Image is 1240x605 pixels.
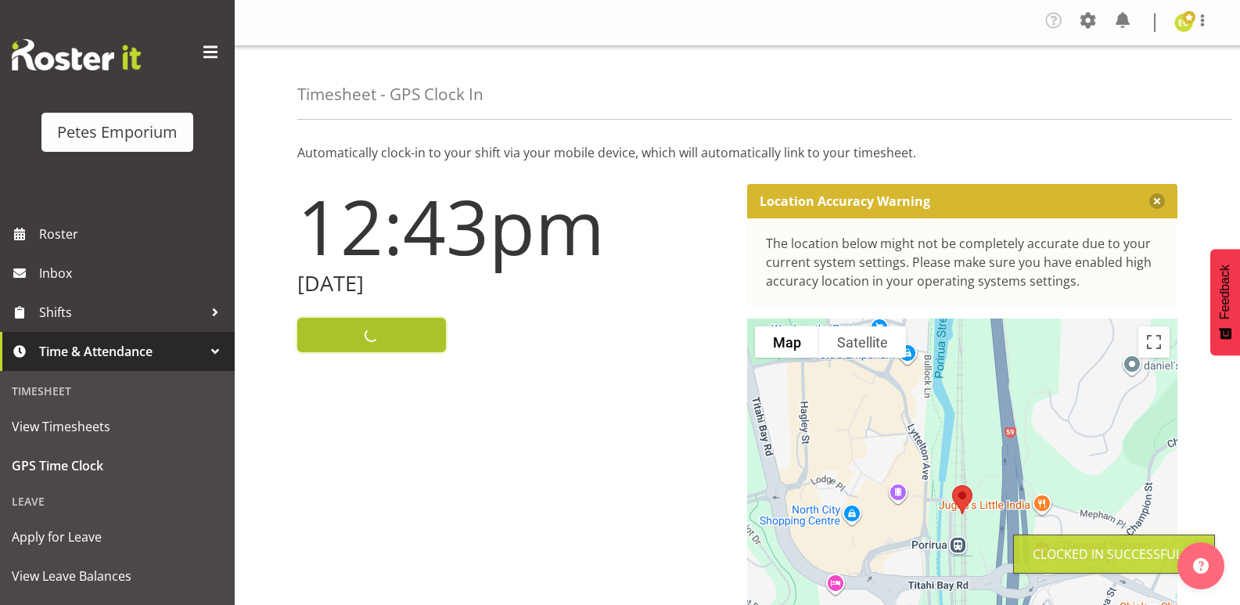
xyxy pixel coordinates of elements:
[57,121,178,144] div: Petes Emporium
[1218,265,1232,319] span: Feedback
[755,326,819,358] button: Show street map
[12,39,141,70] img: Rosterit website logo
[4,556,231,596] a: View Leave Balances
[12,564,223,588] span: View Leave Balances
[4,407,231,446] a: View Timesheets
[12,525,223,549] span: Apply for Leave
[39,301,203,324] span: Shifts
[39,340,203,363] span: Time & Attendance
[4,375,231,407] div: Timesheet
[1193,558,1209,574] img: help-xxl-2.png
[39,261,227,285] span: Inbox
[12,415,223,438] span: View Timesheets
[1149,193,1165,209] button: Close message
[297,85,483,103] h4: Timesheet - GPS Clock In
[297,184,728,268] h1: 12:43pm
[12,454,223,477] span: GPS Time Clock
[819,326,906,358] button: Show satellite imagery
[760,193,930,209] p: Location Accuracy Warning
[39,222,227,246] span: Roster
[297,272,728,296] h2: [DATE]
[766,234,1159,290] div: The location below might not be completely accurate due to your current system settings. Please m...
[1210,249,1240,355] button: Feedback - Show survey
[4,446,231,485] a: GPS Time Clock
[297,143,1177,162] p: Automatically clock-in to your shift via your mobile device, which will automatically link to you...
[4,517,231,556] a: Apply for Leave
[1174,13,1193,32] img: emma-croft7499.jpg
[1033,545,1195,564] div: Clocked in Successfully
[1138,326,1170,358] button: Toggle fullscreen view
[4,485,231,517] div: Leave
